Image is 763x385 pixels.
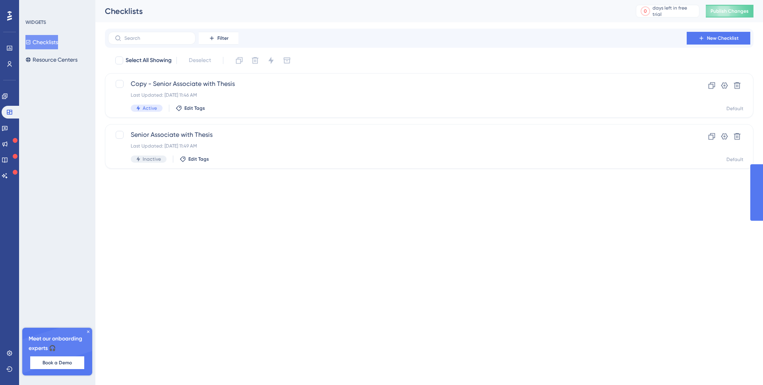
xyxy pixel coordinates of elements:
button: Deselect [182,53,218,68]
div: Checklists [105,6,616,17]
button: Publish Changes [706,5,753,17]
button: Checklists [25,35,58,49]
span: Edit Tags [184,105,205,111]
button: Edit Tags [180,156,209,162]
span: Inactive [143,156,161,162]
span: Book a Demo [43,360,72,366]
span: Select All Showing [126,56,172,65]
button: New Checklist [687,32,750,45]
div: days left in free trial [653,5,697,17]
div: Default [726,156,744,163]
span: Copy - Senior Associate with Thesis [131,79,664,89]
div: Last Updated: [DATE] 11:46 AM [131,92,664,98]
div: WIDGETS [25,19,46,25]
button: Resource Centers [25,52,77,67]
span: Deselect [189,56,211,65]
button: Edit Tags [176,105,205,111]
span: Edit Tags [188,156,209,162]
span: Publish Changes [711,8,749,14]
iframe: UserGuiding AI Assistant Launcher [730,354,753,377]
button: Filter [199,32,238,45]
div: Default [726,105,744,112]
span: Meet our onboarding experts 🎧 [29,334,86,353]
span: Filter [217,35,229,41]
span: New Checklist [707,35,739,41]
input: Search [124,35,189,41]
span: Active [143,105,157,111]
button: Book a Demo [30,356,84,369]
div: Last Updated: [DATE] 11:49 AM [131,143,664,149]
div: 0 [644,8,647,14]
span: Senior Associate with Thesis [131,130,664,140]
